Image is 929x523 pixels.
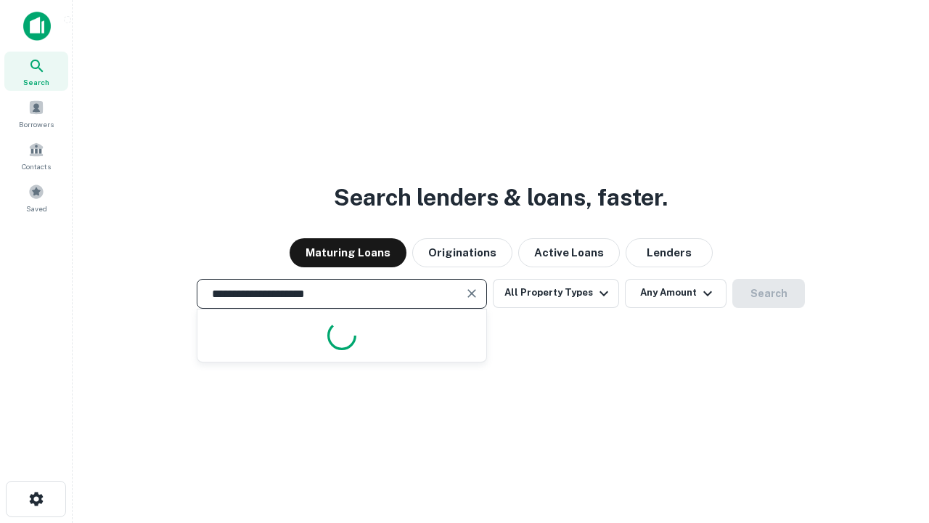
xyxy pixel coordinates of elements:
[4,178,68,217] a: Saved
[4,94,68,133] a: Borrowers
[493,279,619,308] button: All Property Types
[290,238,406,267] button: Maturing Loans
[462,283,482,304] button: Clear
[22,161,51,172] span: Contacts
[23,76,49,88] span: Search
[412,238,512,267] button: Originations
[23,12,51,41] img: capitalize-icon.png
[856,407,929,477] iframe: Chat Widget
[4,136,68,175] a: Contacts
[19,118,54,130] span: Borrowers
[4,52,68,91] a: Search
[626,238,713,267] button: Lenders
[26,203,47,214] span: Saved
[625,279,727,308] button: Any Amount
[518,238,620,267] button: Active Loans
[334,180,668,215] h3: Search lenders & loans, faster.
